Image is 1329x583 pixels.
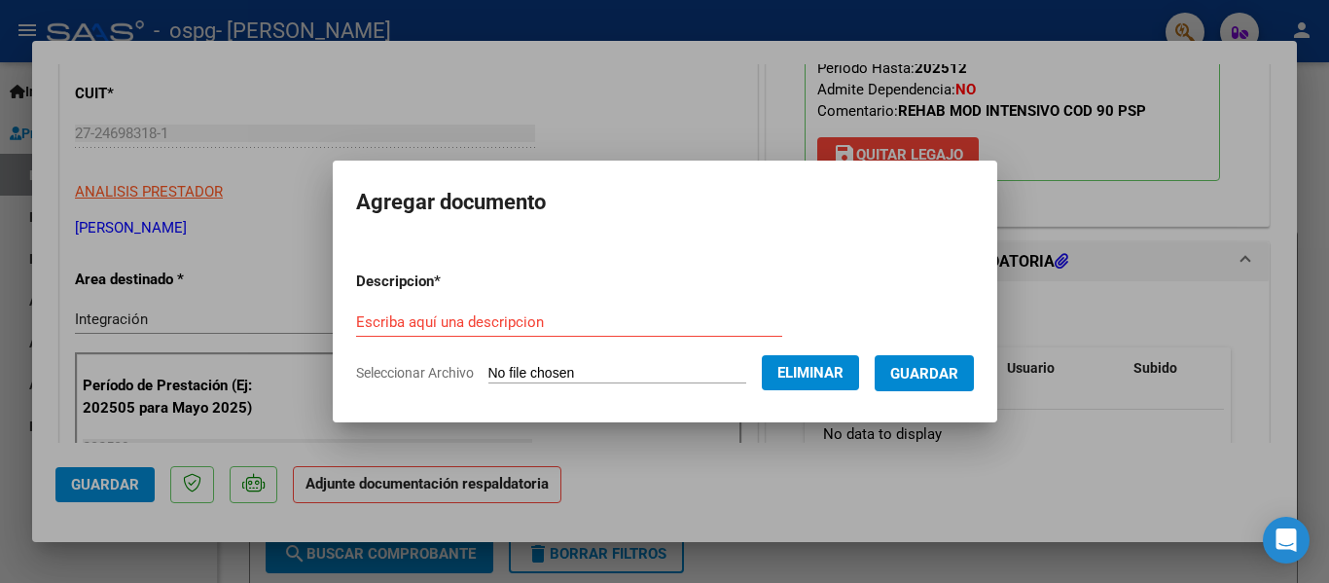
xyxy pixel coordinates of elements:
button: Guardar [875,355,974,391]
div: Open Intercom Messenger [1263,517,1310,564]
h2: Agregar documento [356,184,974,221]
span: Eliminar [777,364,844,382]
button: Eliminar [762,355,859,390]
span: Seleccionar Archivo [356,365,474,381]
span: Guardar [890,365,958,383]
p: Descripcion [356,271,542,293]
